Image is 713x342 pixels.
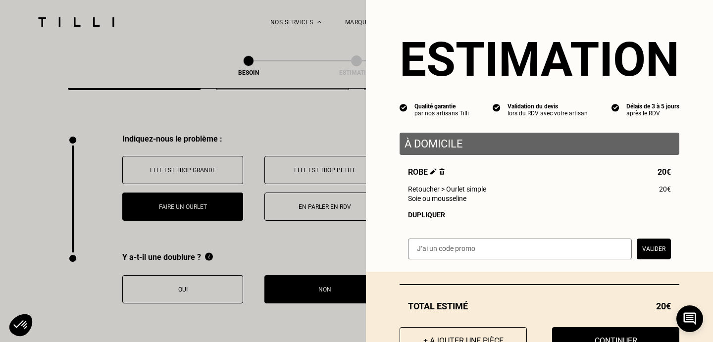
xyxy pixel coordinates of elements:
[400,32,679,87] section: Estimation
[408,185,486,193] span: Retoucher > Ourlet simple
[493,103,501,112] img: icon list info
[658,167,671,177] span: 20€
[626,110,679,117] div: après le RDV
[414,103,469,110] div: Qualité garantie
[611,103,619,112] img: icon list info
[414,110,469,117] div: par nos artisans Tilli
[508,103,588,110] div: Validation du devis
[400,103,407,112] img: icon list info
[656,301,671,311] span: 20€
[637,239,671,259] button: Valider
[508,110,588,117] div: lors du RDV avec votre artisan
[405,138,674,150] p: À domicile
[400,301,679,311] div: Total estimé
[626,103,679,110] div: Délais de 3 à 5 jours
[408,239,632,259] input: J‘ai un code promo
[439,168,445,175] img: Supprimer
[408,167,445,177] span: Robe
[659,185,671,193] span: 20€
[408,211,671,219] div: Dupliquer
[408,195,466,202] span: Soie ou mousseline
[430,168,437,175] img: Éditer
